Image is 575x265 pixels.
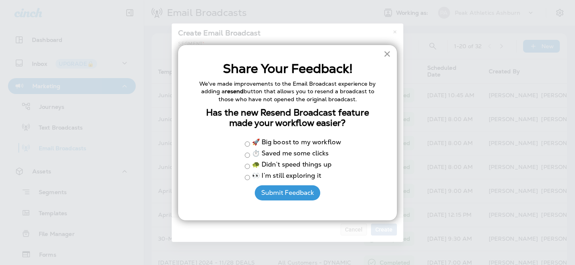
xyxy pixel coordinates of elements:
button: Close [383,47,391,60]
label: 🚀 Big boost to my workflow [252,139,341,147]
label: ⏱️ Saved me some clicks [252,150,329,158]
label: 👀 I’m still exploring it [252,173,321,180]
label: 🐢 Didn’t speed things up [252,161,331,169]
h3: Has the new Resend Broadcast feature made your workflow easier? [194,108,381,129]
button: Submit Feedback [255,185,320,200]
strong: resend [225,88,244,95]
span: button that allows you to resend a broadcast to those who have not opened the original broadcast. [218,88,376,103]
span: We've made improvements to the Email Broadcast experience by adding a [199,80,377,95]
h2: Share Your Feedback! [194,61,381,76]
